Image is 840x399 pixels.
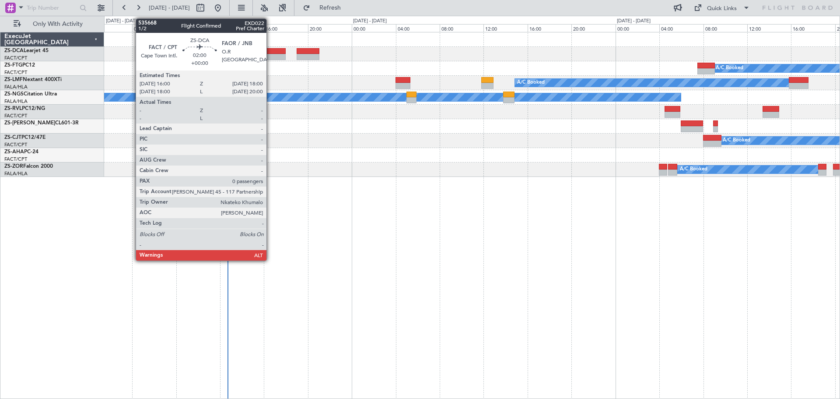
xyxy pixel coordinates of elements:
a: ZS-[PERSON_NAME]CL601-3R [4,120,79,126]
div: A/C Booked [680,163,707,176]
div: 16:00 [791,24,835,32]
div: 20:00 [308,24,352,32]
div: 08:00 [703,24,747,32]
div: 12:00 [220,24,264,32]
a: ZS-NGSCitation Ultra [4,92,57,97]
div: 08:00 [440,24,483,32]
div: 12:00 [483,24,527,32]
a: ZS-LMFNextant 400XTi [4,77,62,82]
span: ZS-ZOR [4,164,23,169]
a: ZS-ZORFalcon 2000 [4,164,53,169]
div: 20:00 [571,24,615,32]
div: Quick Links [707,4,737,13]
a: ZS-CJTPC12/47E [4,135,45,140]
span: Only With Activity [23,21,92,27]
a: FACT/CPT [4,141,27,148]
span: Refresh [312,5,349,11]
a: FALA/HLA [4,84,28,90]
input: Trip Number [27,1,77,14]
button: Only With Activity [10,17,95,31]
div: A/C Booked [716,62,743,75]
div: 00:00 [88,24,132,32]
div: 00:00 [616,24,659,32]
div: 16:00 [528,24,571,32]
span: [DATE] - [DATE] [149,4,190,12]
a: FALA/HLA [4,98,28,105]
div: 04:00 [396,24,440,32]
div: A/C Booked [517,76,545,89]
span: ZS-[PERSON_NAME] [4,120,55,126]
span: ZS-FTG [4,63,22,68]
span: ZS-CJT [4,135,21,140]
a: ZS-FTGPC12 [4,63,35,68]
a: ZS-RVLPC12/NG [4,106,45,111]
div: 00:00 [352,24,395,32]
div: [DATE] - [DATE] [106,18,140,25]
a: FACT/CPT [4,55,27,61]
a: FALA/HLA [4,170,28,177]
button: Refresh [299,1,351,15]
span: ZS-AHA [4,149,24,155]
a: FACT/CPT [4,69,27,76]
span: ZS-NGS [4,92,24,97]
a: FACT/CPT [4,113,27,119]
div: 04:00 [132,24,176,32]
a: ZS-AHAPC-24 [4,149,38,155]
div: 04:00 [659,24,703,32]
span: ZS-RVL [4,106,22,111]
div: 08:00 [176,24,220,32]
a: FACT/CPT [4,156,27,162]
div: A/C Booked [723,134,750,147]
div: 12:00 [747,24,791,32]
a: ZS-DCALearjet 45 [4,48,49,53]
div: 16:00 [264,24,308,32]
span: ZS-DCA [4,48,24,53]
div: A/C Booked [167,91,195,104]
div: [DATE] - [DATE] [353,18,387,25]
button: Quick Links [689,1,754,15]
span: ZS-LMF [4,77,23,82]
div: [DATE] - [DATE] [617,18,651,25]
